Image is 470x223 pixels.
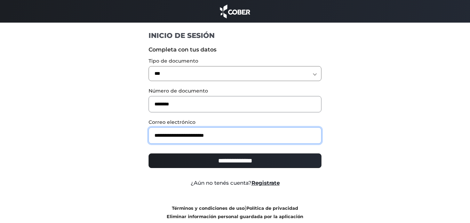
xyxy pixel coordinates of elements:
div: | [143,204,327,221]
label: Completa con tus datos [149,46,321,54]
h1: INICIO DE SESIÓN [149,31,321,40]
label: Número de documento [149,87,321,95]
a: Registrate [252,180,280,186]
label: Tipo de documento [149,57,321,65]
img: cober_marca.png [218,3,252,19]
a: Eliminar información personal guardada por la aplicación [167,214,303,219]
div: ¿Aún no tenés cuenta? [143,179,327,187]
a: Términos y condiciones de uso [172,206,245,211]
label: Correo electrónico [149,119,321,126]
a: Política de privacidad [246,206,298,211]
